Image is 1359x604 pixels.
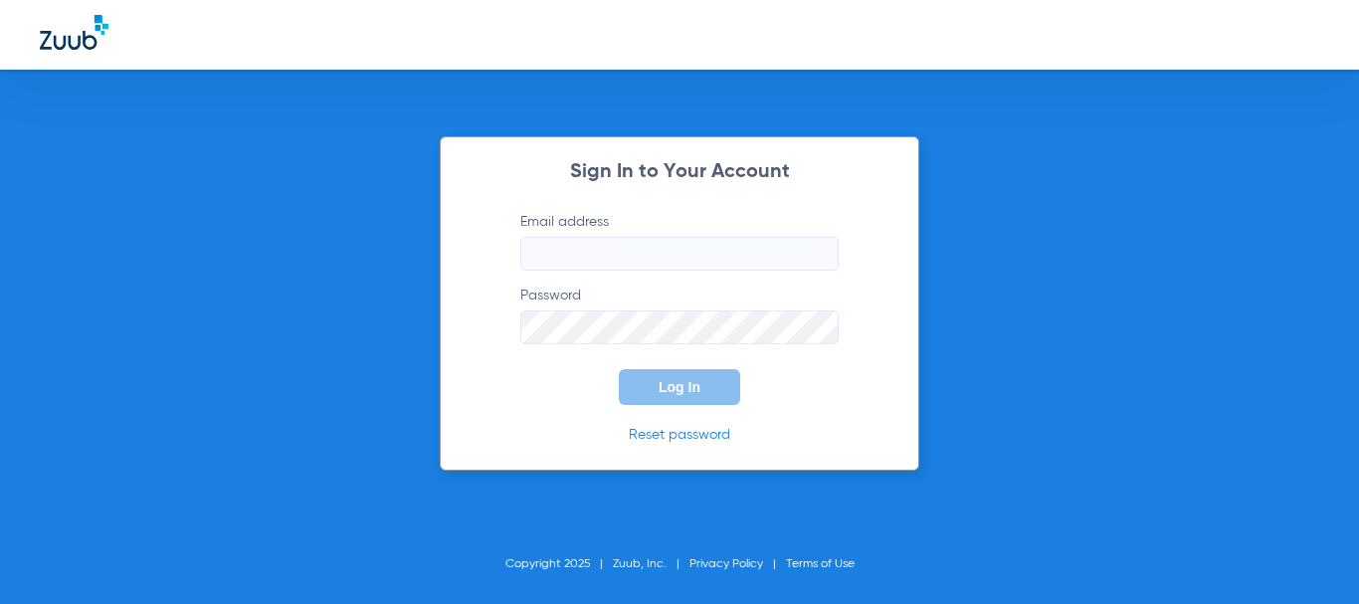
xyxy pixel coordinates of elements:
a: Reset password [629,428,730,442]
li: Zuub, Inc. [613,554,689,574]
iframe: Chat Widget [1260,508,1359,604]
a: Terms of Use [786,558,855,570]
img: Zuub Logo [40,15,108,50]
label: Password [520,286,839,344]
h2: Sign In to Your Account [490,162,869,182]
input: Password [520,310,839,344]
input: Email address [520,237,839,271]
li: Copyright 2025 [505,554,613,574]
a: Privacy Policy [689,558,763,570]
span: Log In [659,379,700,395]
button: Log In [619,369,740,405]
label: Email address [520,212,839,271]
